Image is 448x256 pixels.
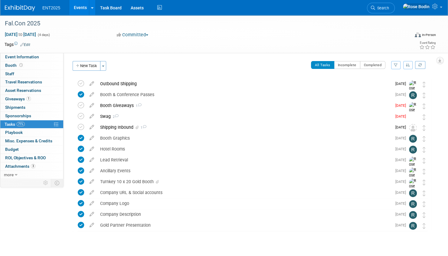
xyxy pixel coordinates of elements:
a: edit [87,103,97,108]
i: Move task [423,125,426,131]
span: Event Information [5,54,39,59]
span: [DATE] [DATE] [5,32,36,37]
span: Playbook [5,130,23,135]
span: 1 [26,96,31,101]
img: Randy McDonald [409,211,417,219]
a: edit [87,168,97,173]
span: Shipments [5,105,25,110]
span: Attachments [5,164,35,169]
span: to [18,32,23,37]
a: Refresh [415,61,425,69]
img: Rose Bodin [409,178,418,200]
span: [DATE] [395,190,409,195]
span: Budget [5,147,19,152]
span: ENT2025 [42,5,60,10]
div: Event Rating [419,41,436,44]
span: 3 [31,164,35,168]
img: ExhibitDay [5,5,35,11]
div: Outbound Shipping [97,79,392,89]
i: Move task [423,158,426,164]
a: edit [87,135,97,141]
span: [DATE] [395,201,409,206]
a: Giveaways1 [0,95,63,103]
img: Rose Bodin [409,102,418,124]
img: Rose Bodin [403,3,430,10]
img: Rose Bodin [409,113,417,121]
span: [DATE] [395,180,409,184]
a: Search [367,3,395,13]
i: Move task [423,180,426,185]
div: Lead Retrieval [97,155,392,165]
span: 1 [140,126,146,130]
a: edit [87,190,97,195]
a: edit [87,125,97,130]
div: Shipping Inbound [97,122,392,132]
i: Move task [423,223,426,229]
span: Giveaways [5,96,31,101]
span: [DATE] [395,114,409,118]
a: Sponsorships [0,112,63,120]
img: Randy McDonald [409,135,417,143]
a: Edit [20,43,30,47]
a: edit [87,222,97,228]
span: [DATE] [395,169,409,173]
a: edit [87,179,97,184]
img: Randy McDonald [409,146,417,154]
button: All Tasks [311,61,334,69]
a: edit [87,157,97,163]
img: Randy McDonald [409,200,417,208]
img: Rose Bodin [409,157,418,178]
a: Playbook [0,128,63,137]
a: edit [87,212,97,217]
a: edit [87,146,97,152]
i: Move task [423,82,426,87]
span: Sponsorships [5,113,31,118]
div: Company URL & Social accounts [97,187,392,198]
img: Randy McDonald [409,189,417,197]
a: ROI, Objectives & ROO [0,154,63,162]
div: Booth Graphics [97,133,392,143]
span: [DATE] [395,212,409,216]
i: Move task [423,169,426,174]
div: Company Logo [97,198,392,209]
span: [DATE] [395,103,409,108]
button: Completed [360,61,386,69]
span: Booth not reserved yet [18,63,24,67]
span: [DATE] [395,82,409,86]
a: edit [87,201,97,206]
span: [DATE] [395,92,409,97]
span: [DATE] [395,223,409,227]
a: Travel Reservations [0,78,63,86]
span: [DATE] [395,158,409,162]
span: more [4,172,14,177]
span: 1 [134,104,142,108]
span: [DATE] [395,147,409,151]
div: Hotel Rooms [97,144,392,154]
td: Tags [5,41,30,47]
span: 71% [17,122,25,126]
div: Fal.Con 2025 [3,18,399,29]
div: Company Description [97,209,392,219]
span: (4 days) [37,33,50,37]
span: [DATE] [395,125,409,129]
div: Booth & Conference Passes [97,89,392,100]
td: Personalize Event Tab Strip [41,179,51,187]
span: 2 [111,115,119,119]
span: Asset Reservations [5,88,41,93]
a: more [0,171,63,179]
div: Swag [97,111,392,122]
div: Event Format [371,31,436,41]
i: Move task [423,103,426,109]
a: Misc. Expenses & Credits [0,137,63,145]
span: Search [375,6,389,10]
div: In-Person [422,33,436,37]
img: Rose Bodin [409,80,418,102]
a: Event Information [0,53,63,61]
span: Staff [5,71,14,76]
img: Rose Bodin [409,167,418,189]
button: Incomplete [334,61,360,69]
span: ROI, Objectives & ROO [5,155,46,160]
a: edit [87,92,97,97]
span: [DATE] [395,136,409,140]
img: Randy McDonald [409,222,417,230]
